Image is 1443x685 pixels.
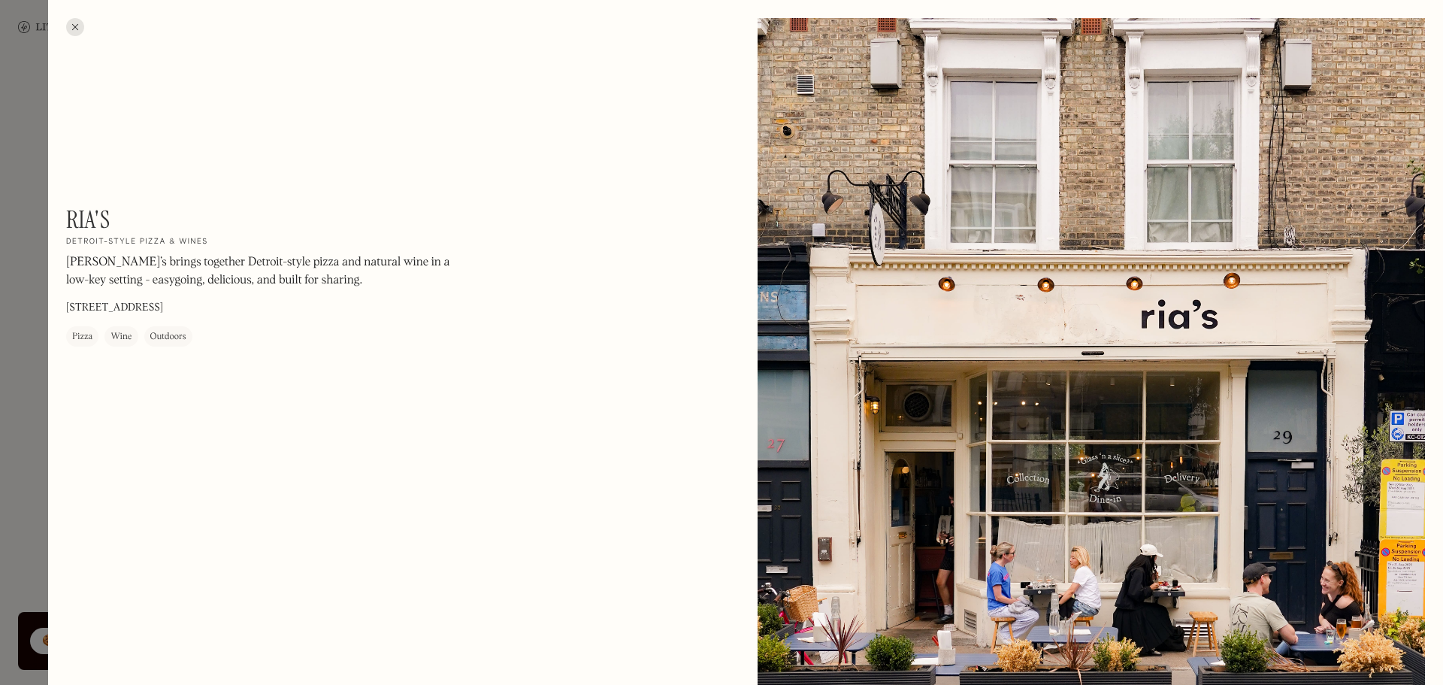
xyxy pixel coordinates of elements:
[110,330,132,345] div: Wine
[66,205,110,234] h1: Ria's
[66,238,208,248] h2: Detroit-style pizza & wines
[150,330,186,345] div: Outdoors
[66,254,472,290] p: [PERSON_NAME]’s brings together Detroit-style pizza and natural wine in a low-key setting - easyg...
[72,330,92,345] div: Pizza
[66,301,163,317] p: [STREET_ADDRESS]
